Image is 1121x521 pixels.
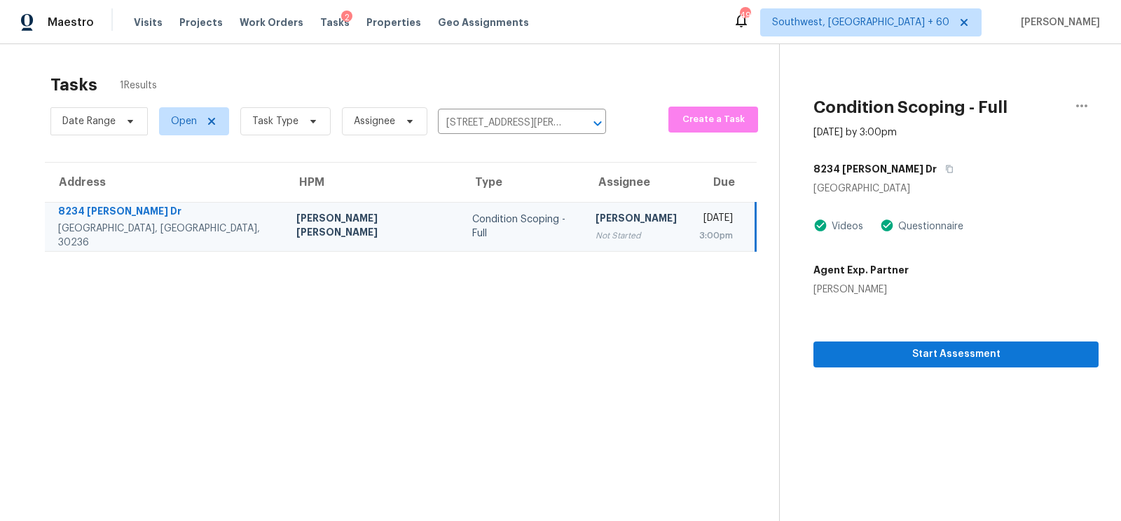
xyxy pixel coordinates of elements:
[813,126,897,140] div: [DATE] by 3:00pm
[668,107,758,133] button: Create a Task
[588,114,607,133] button: Open
[772,15,949,29] span: Southwest, [GEOGRAPHIC_DATA] + 60
[813,263,909,277] h5: Agent Exp. Partner
[120,79,157,93] span: 1 Results
[813,341,1099,367] button: Start Assessment
[341,11,352,25] div: 2
[880,218,894,233] img: Artifact Present Icon
[438,112,567,134] input: Search by address
[171,114,197,128] span: Open
[179,15,223,29] span: Projects
[366,15,421,29] span: Properties
[320,18,350,27] span: Tasks
[285,163,460,202] th: HPM
[813,162,937,176] h5: 8234 [PERSON_NAME] Dr
[894,219,963,234] div: Questionnaire
[58,222,274,250] div: [GEOGRAPHIC_DATA], [GEOGRAPHIC_DATA], 30236
[740,8,750,22] div: 493
[699,211,733,229] div: [DATE]
[584,163,688,202] th: Assignee
[699,229,733,243] div: 3:00pm
[813,182,1099,196] div: [GEOGRAPHIC_DATA]
[596,211,677,229] div: [PERSON_NAME]
[1015,15,1100,29] span: [PERSON_NAME]
[472,212,574,241] div: Condition Scoping - Full
[461,163,585,202] th: Type
[937,156,956,182] button: Copy Address
[45,163,285,202] th: Address
[240,15,303,29] span: Work Orders
[48,15,94,29] span: Maestro
[134,15,163,29] span: Visits
[58,204,274,222] div: 8234 [PERSON_NAME] Dr
[354,114,395,128] span: Assignee
[813,283,909,297] div: [PERSON_NAME]
[62,114,116,128] span: Date Range
[825,346,1087,363] span: Start Assessment
[438,15,529,29] span: Geo Assignments
[596,229,677,243] div: Not Started
[813,218,827,233] img: Artifact Present Icon
[675,111,751,128] span: Create a Task
[813,100,1007,114] h2: Condition Scoping - Full
[827,219,863,234] div: Videos
[296,211,449,243] div: [PERSON_NAME] [PERSON_NAME]
[50,78,97,92] h2: Tasks
[688,163,756,202] th: Due
[252,114,298,128] span: Task Type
